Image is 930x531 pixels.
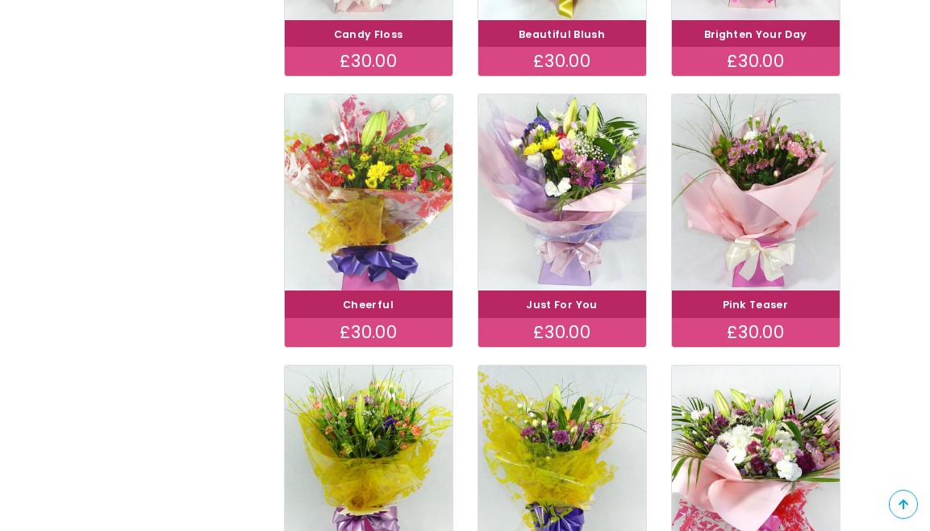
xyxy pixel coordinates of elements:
[343,298,394,311] a: Cheerful
[285,318,452,347] div: £30.00
[334,27,403,41] a: Candy Floss
[526,298,597,311] a: Just For You
[478,47,646,76] div: £30.00
[478,94,646,291] img: Just For You
[704,27,807,41] a: Brighten Your Day
[672,318,840,347] div: £30.00
[478,318,646,347] div: £30.00
[672,94,840,291] img: Pink Teaser
[285,47,452,76] div: £30.00
[519,27,605,41] a: Beautiful Blush
[672,47,840,76] div: £30.00
[274,83,462,302] img: Cheerful
[723,298,788,311] a: Pink Teaser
